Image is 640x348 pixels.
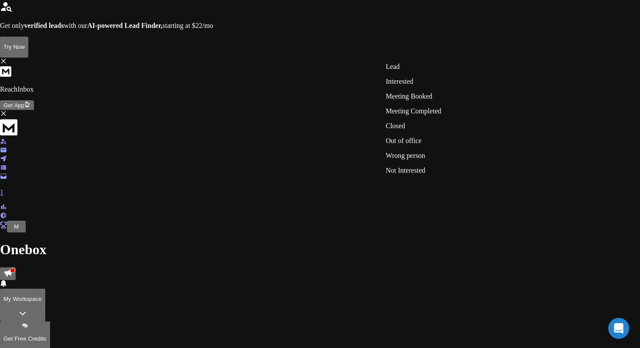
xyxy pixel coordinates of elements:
p: Out of office [386,137,441,145]
p: Meeting Booked [386,92,441,100]
p: Interested [386,78,441,85]
p: Wrong person [386,152,441,160]
p: Lead [386,63,441,71]
p: Meeting Completed [386,107,441,115]
p: Not Interested [386,167,441,174]
p: Closed [386,122,441,130]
